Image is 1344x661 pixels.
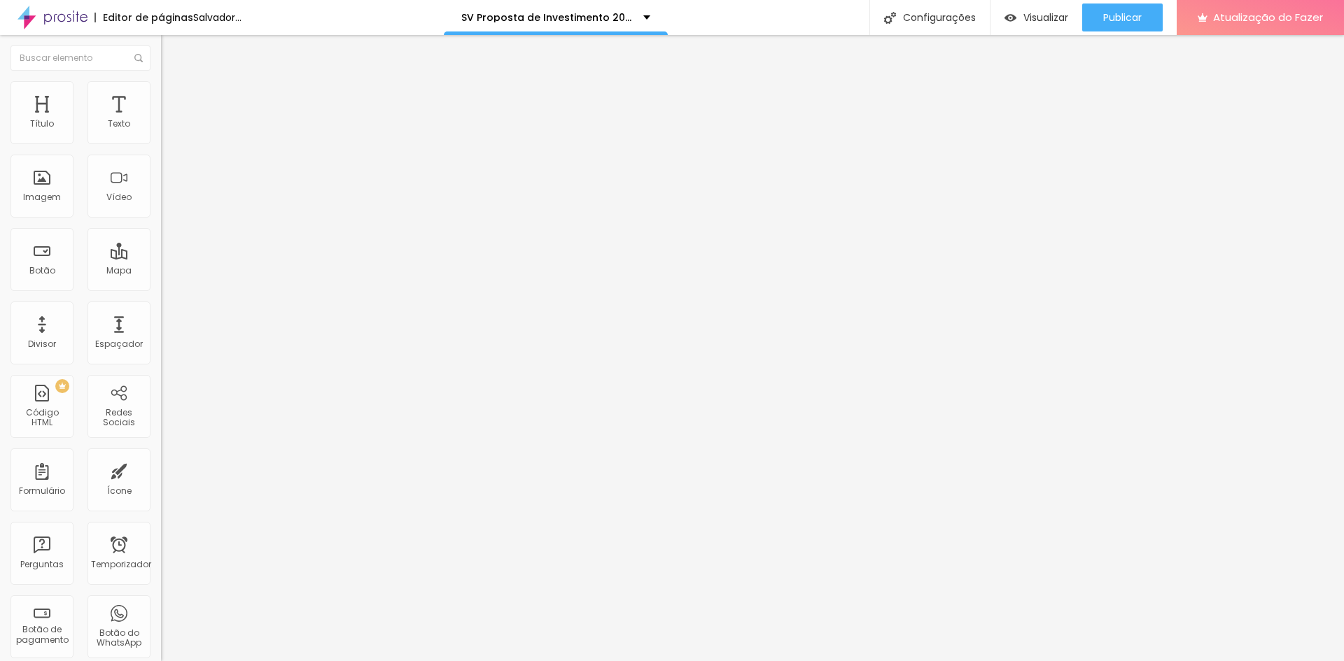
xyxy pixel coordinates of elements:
font: Imagem [23,191,61,203]
input: Buscar elemento [10,45,150,71]
font: Ícone [107,485,132,497]
font: Divisor [28,338,56,350]
font: Publicar [1103,10,1142,24]
font: Formulário [19,485,65,497]
button: Visualizar [990,3,1082,31]
font: Salvador... [193,10,241,24]
font: Título [30,118,54,129]
font: Vídeo [106,191,132,203]
font: Mapa [106,264,132,276]
font: Temporizador [91,558,151,570]
iframe: Editor [161,35,1344,661]
font: Botão do WhatsApp [97,627,141,648]
font: Configurações [903,10,976,24]
font: Botão [29,264,55,276]
font: Redes Sociais [103,406,135,428]
img: Ícone [884,12,896,24]
font: Perguntas [20,558,64,570]
font: SV Proposta de Investimento 2025 [461,10,638,24]
font: Código HTML [26,406,59,428]
img: Ícone [134,54,143,62]
font: Atualização do Fazer [1213,10,1323,24]
font: Texto [108,118,130,129]
font: Espaçador [95,338,143,350]
font: Botão de pagamento [16,623,69,645]
img: view-1.svg [1004,12,1016,24]
font: Editor de páginas [103,10,193,24]
button: Publicar [1082,3,1163,31]
font: Visualizar [1023,10,1068,24]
